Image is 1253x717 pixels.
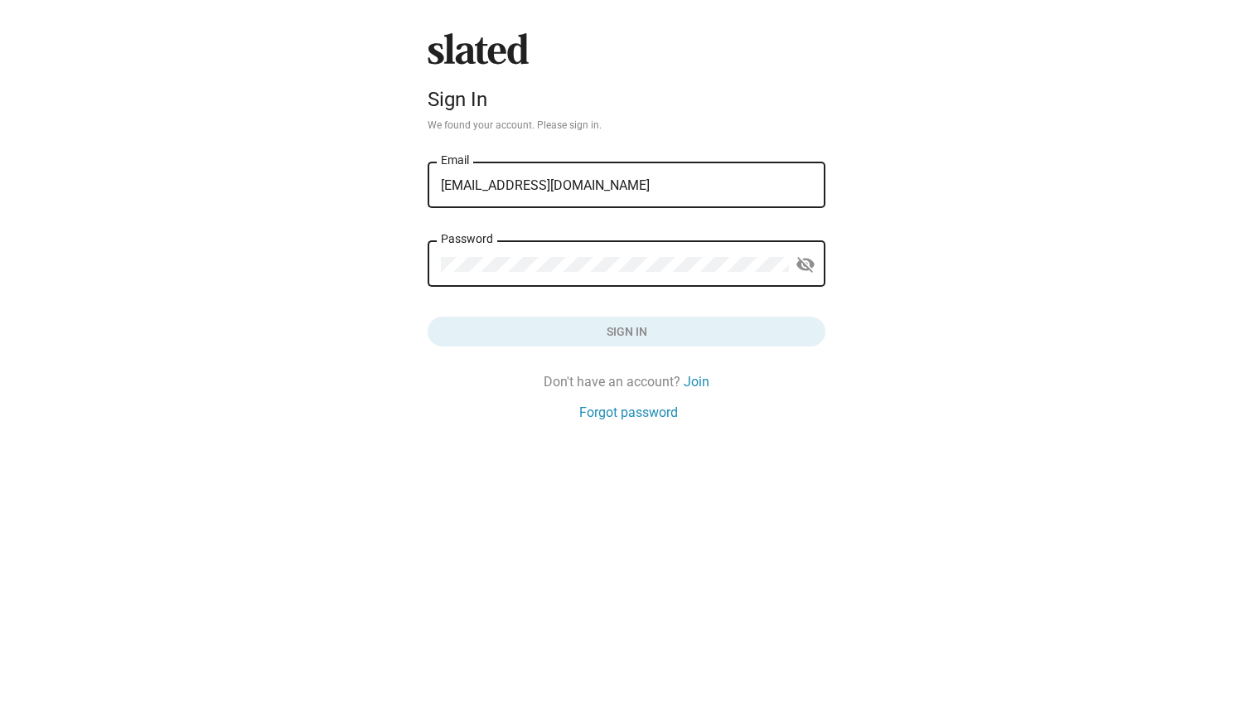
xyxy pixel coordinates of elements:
sl-branding: Sign In [428,33,825,118]
p: We found your account. Please sign in. [428,119,825,133]
mat-icon: visibility_off [796,252,815,278]
div: Don't have an account? [428,373,825,390]
button: Show password [789,249,822,282]
a: Forgot password [579,404,678,421]
div: Sign In [428,88,825,111]
a: Join [684,373,709,390]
